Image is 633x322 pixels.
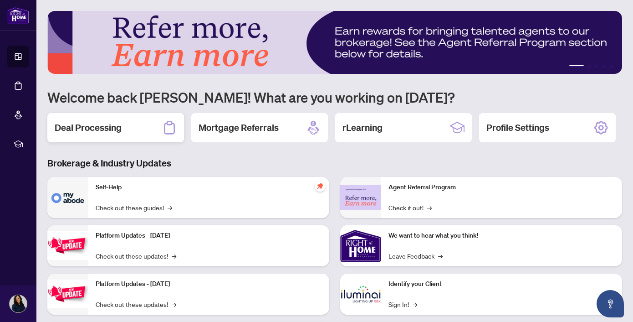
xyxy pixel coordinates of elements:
p: We want to hear what you think! [388,231,615,241]
span: → [427,203,432,213]
a: Sign In!→ [388,299,417,309]
button: 2 [587,65,591,68]
img: Identify your Client [340,274,381,315]
span: pushpin [315,181,326,192]
h2: Deal Processing [55,121,122,134]
h1: Welcome back [PERSON_NAME]! What are you working on [DATE]? [47,88,622,106]
img: Agent Referral Program [340,185,381,210]
p: Platform Updates - [DATE] [96,231,322,241]
p: Platform Updates - [DATE] [96,279,322,289]
span: → [172,299,176,309]
a: Leave Feedback→ [388,251,443,261]
h2: Mortgage Referrals [199,121,279,134]
button: 1 [569,65,584,68]
p: Self-Help [96,182,322,192]
button: 4 [602,65,606,68]
button: Open asap [597,290,624,317]
img: Slide 0 [47,11,622,74]
p: Identify your Client [388,279,615,289]
span: → [413,299,417,309]
h2: Profile Settings [486,121,549,134]
span: → [172,251,176,261]
a: Check out these updates!→ [96,299,176,309]
a: Check out these updates!→ [96,251,176,261]
img: Profile Icon [10,295,27,312]
img: We want to hear what you think! [340,225,381,266]
h3: Brokerage & Industry Updates [47,157,622,170]
img: Platform Updates - July 8, 2025 [47,280,88,308]
span: → [168,203,172,213]
button: 3 [595,65,598,68]
span: → [438,251,443,261]
img: Self-Help [47,177,88,218]
button: 5 [609,65,613,68]
img: logo [7,7,29,24]
a: Check out these guides!→ [96,203,172,213]
p: Agent Referral Program [388,182,615,192]
h2: rLearning [342,121,383,134]
a: Check it out!→ [388,203,432,213]
img: Platform Updates - July 21, 2025 [47,231,88,260]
